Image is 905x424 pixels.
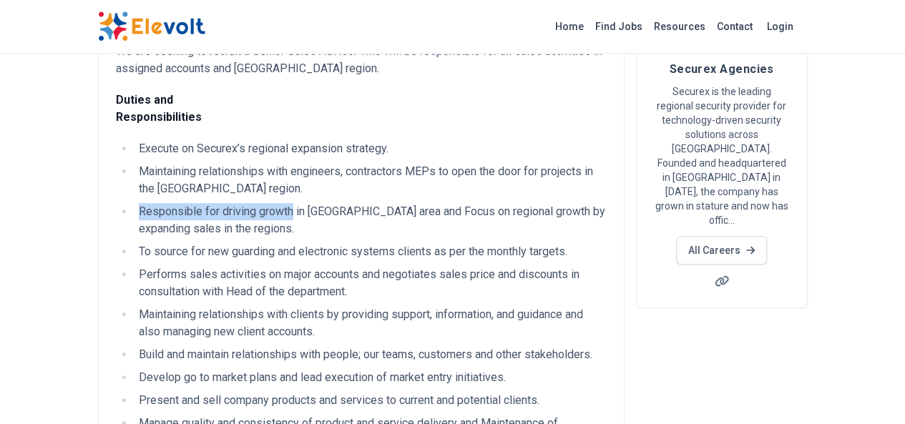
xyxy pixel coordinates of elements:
li: Execute on Securex’s regional expansion strategy. [134,140,607,157]
strong: Duties and Responsibilities [116,93,202,124]
li: Maintaining relationships with engineers, contractors MEPs to open the door for projects in the [... [134,163,607,197]
a: Resources [648,15,711,38]
li: Present and sell company products and services to current and potential clients. [134,392,607,409]
a: Login [758,12,802,41]
li: To source for new guarding and electronic systems clients as per the monthly targets. [134,243,607,260]
a: Home [549,15,590,38]
span: Securex Agencies [669,62,773,76]
li: Performs sales activities on major accounts and negotiates sales price and discounts in consultat... [134,266,607,300]
iframe: Chat Widget [833,355,905,424]
a: All Careers [676,236,767,265]
img: Elevolt [98,11,205,41]
li: Develop go to market plans and lead execution of market entry initiatives. [134,369,607,386]
p: Securex is the leading regional security provider for technology-driven security solutions across... [654,84,790,227]
li: Responsible for driving growth in [GEOGRAPHIC_DATA] area and Focus on regional growth by expandin... [134,203,607,237]
a: Find Jobs [590,15,648,38]
p: We are seeking to recruit a Senior Sales Advisor who will be responsible for all sales activities... [116,43,607,77]
a: Contact [711,15,758,38]
li: Maintaining relationships with clients by providing support, information, and guidance and also m... [134,306,607,340]
li: Build and maintain relationships with people; our teams, customers and other stakeholders. [134,346,607,363]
